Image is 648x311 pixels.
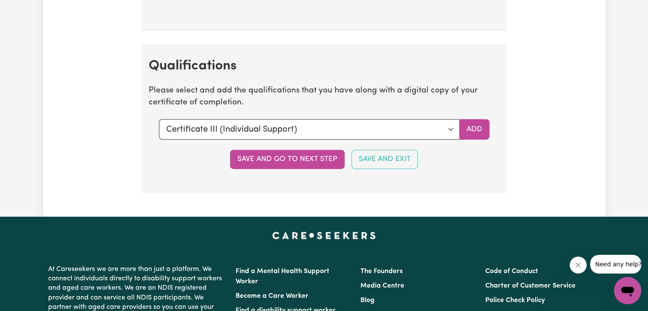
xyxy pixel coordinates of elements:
a: Media Centre [360,282,404,289]
a: Code of Conduct [485,268,538,275]
span: Need any help? [5,6,52,13]
button: Save and Exit [351,150,418,169]
a: Careseekers home page [272,232,376,239]
p: Please select and add the qualifications that you have along with a digital copy of your certific... [149,85,500,109]
a: Blog [360,297,374,304]
a: Police Check Policy [485,297,545,304]
button: Add selected qualification [459,119,490,140]
h2: Qualifications [149,58,500,74]
a: Charter of Customer Service [485,282,576,289]
a: Find a Mental Health Support Worker [236,268,329,285]
a: Become a Care Worker [236,293,308,299]
button: Save and go to next step [230,150,345,169]
a: The Founders [360,268,403,275]
iframe: Close message [570,256,587,274]
iframe: Message from company [590,255,641,274]
iframe: Button to launch messaging window [614,277,641,304]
